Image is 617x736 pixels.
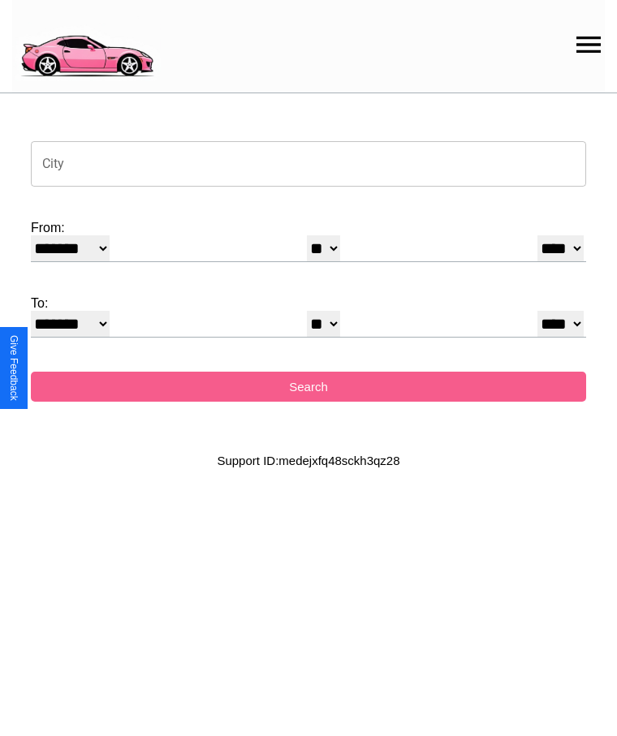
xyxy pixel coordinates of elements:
img: logo [12,8,161,81]
p: Support ID: medejxfq48sckh3qz28 [217,450,399,471]
div: Give Feedback [8,335,19,401]
button: Search [31,372,586,402]
label: To: [31,296,586,311]
label: From: [31,221,586,235]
